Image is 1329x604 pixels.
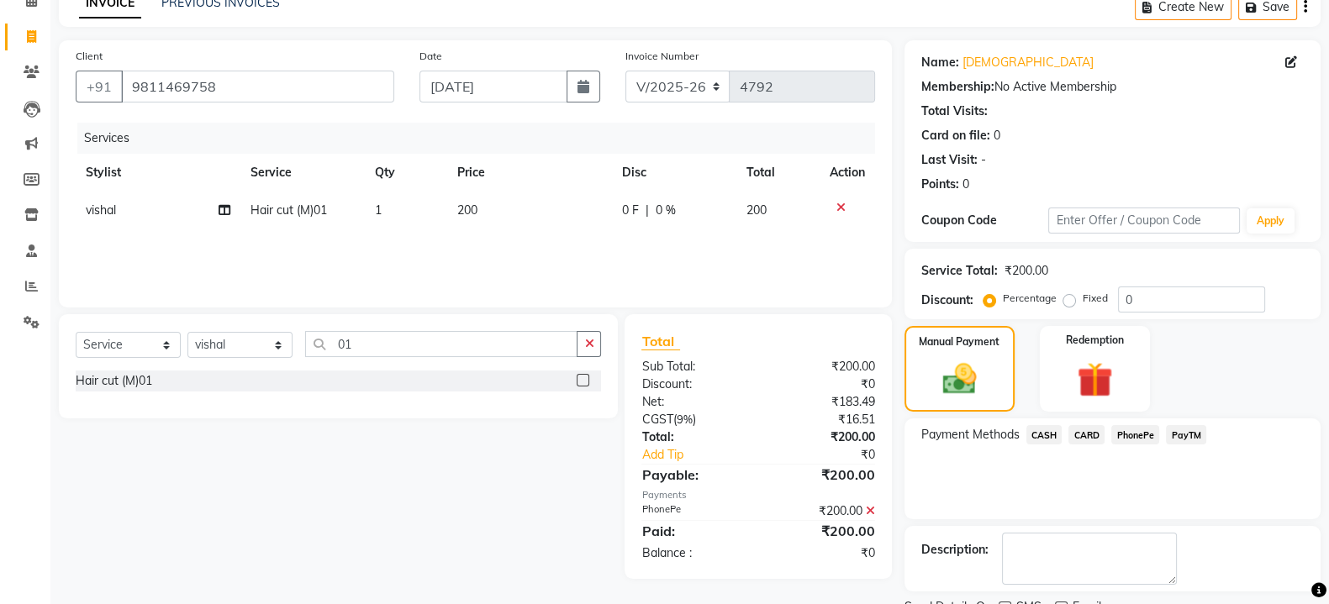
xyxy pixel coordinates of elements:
[457,202,477,218] span: 200
[76,372,152,390] div: Hair cut (M)01
[629,521,758,541] div: Paid:
[365,154,448,192] th: Qty
[758,393,888,411] div: ₹183.49
[641,488,874,502] div: Payments
[447,154,612,192] th: Price
[780,446,888,464] div: ₹0
[629,502,758,520] div: PhonePe
[76,71,123,102] button: +91
[921,262,998,280] div: Service Total:
[981,151,986,169] div: -
[121,71,394,102] input: Search by Name/Mobile/Email/Code
[758,428,888,446] div: ₹200.00
[921,102,988,120] div: Total Visits:
[1111,425,1159,444] span: PhonePe
[746,202,767,218] span: 200
[921,78,1304,96] div: No Active Membership
[758,376,888,393] div: ₹0
[1083,291,1108,306] label: Fixed
[629,411,758,428] div: ( )
[676,412,692,426] span: 9%
[629,393,758,411] div: Net:
[240,154,365,192] th: Service
[994,127,1000,144] div: 0
[305,331,577,357] input: Search or Scan
[1005,262,1048,280] div: ₹200.00
[629,358,758,376] div: Sub Total:
[629,376,758,393] div: Discount:
[962,176,969,193] div: 0
[921,291,973,309] div: Discount:
[736,154,820,192] th: Total
[758,411,888,428] div: ₹16.51
[758,544,888,562] div: ₹0
[921,78,994,96] div: Membership:
[758,465,888,485] div: ₹200.00
[758,502,888,520] div: ₹200.00
[962,54,1094,71] a: [DEMOGRAPHIC_DATA]
[622,202,639,219] span: 0 F
[921,541,989,559] div: Description:
[76,154,240,192] th: Stylist
[1068,425,1105,444] span: CARD
[919,334,999,349] label: Manual Payment
[77,123,888,154] div: Services
[646,202,649,219] span: |
[656,202,676,219] span: 0 %
[1066,333,1124,348] label: Redemption
[932,360,987,398] img: _cash.svg
[921,426,1020,444] span: Payment Methods
[629,446,779,464] a: Add Tip
[758,521,888,541] div: ₹200.00
[758,358,888,376] div: ₹200.00
[629,544,758,562] div: Balance :
[921,127,990,144] div: Card on file:
[1003,291,1057,306] label: Percentage
[1026,425,1063,444] span: CASH
[251,202,327,218] span: Hair cut (M)01
[625,49,699,64] label: Invoice Number
[641,412,672,427] span: CGST
[921,54,959,71] div: Name:
[76,49,103,64] label: Client
[1247,208,1295,234] button: Apply
[375,202,382,218] span: 1
[820,154,875,192] th: Action
[629,465,758,485] div: Payable:
[1166,425,1206,444] span: PayTM
[612,154,736,192] th: Disc
[629,428,758,446] div: Total:
[419,49,442,64] label: Date
[1066,358,1123,402] img: _gift.svg
[86,202,116,218] span: vishal
[921,212,1049,229] div: Coupon Code
[921,176,959,193] div: Points:
[921,151,978,169] div: Last Visit:
[1048,207,1240,234] input: Enter Offer / Coupon Code
[641,333,680,350] span: Total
